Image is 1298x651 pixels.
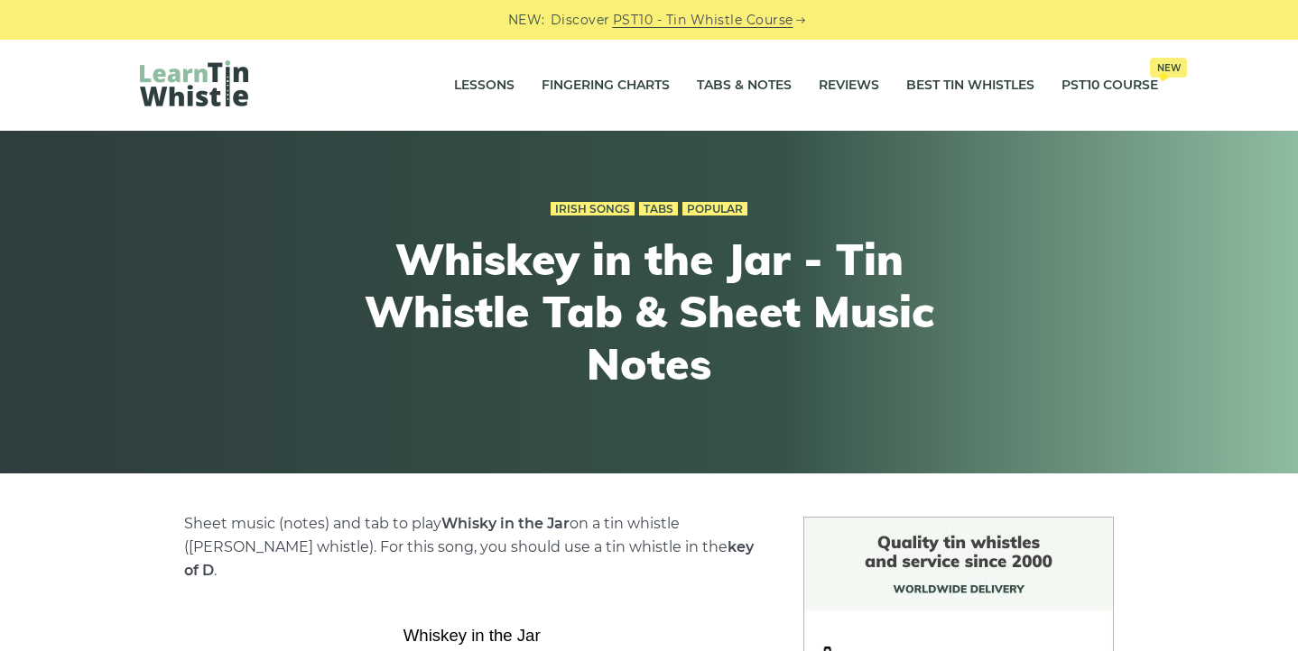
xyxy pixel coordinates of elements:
[184,512,760,582] p: Sheet music (notes) and tab to play on a tin whistle ([PERSON_NAME] whistle). For this song, you ...
[819,63,879,108] a: Reviews
[697,63,792,108] a: Tabs & Notes
[140,60,248,106] img: LearnTinWhistle.com
[454,63,515,108] a: Lessons
[317,234,981,390] h1: Whiskey in the Jar - Tin Whistle Tab & Sheet Music Notes
[1150,58,1187,78] span: New
[441,515,570,532] strong: Whisky in the Jar
[906,63,1034,108] a: Best Tin Whistles
[1062,63,1158,108] a: PST10 CourseNew
[639,202,678,216] a: Tabs
[682,202,747,216] a: Popular
[551,202,635,216] a: Irish Songs
[542,63,670,108] a: Fingering Charts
